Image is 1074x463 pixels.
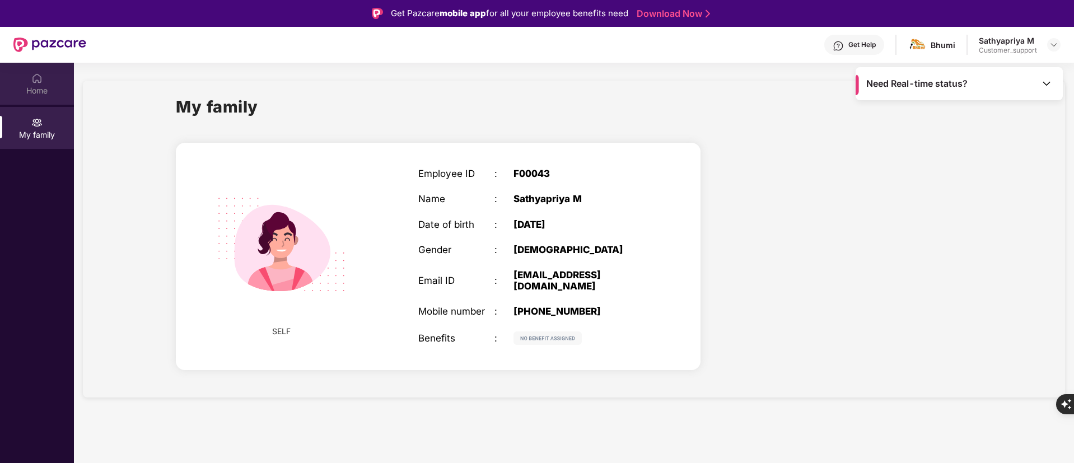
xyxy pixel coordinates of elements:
div: : [494,168,513,179]
img: Logo [372,8,383,19]
img: Toggle Icon [1041,78,1052,89]
div: Employee ID [418,168,494,179]
img: svg+xml;base64,PHN2ZyBpZD0iRHJvcGRvd24tMzJ4MzIiIHhtbG5zPSJodHRwOi8vd3d3LnczLm9yZy8yMDAwL3N2ZyIgd2... [1049,40,1058,49]
div: : [494,333,513,344]
img: svg+xml;base64,PHN2ZyBpZD0iSG9tZSIgeG1sbnM9Imh0dHA6Ly93d3cudzMub3JnLzIwMDAvc3ZnIiB3aWR0aD0iMjAiIG... [31,73,43,84]
div: Email ID [418,275,494,286]
div: [DATE] [513,219,647,230]
div: Sathyapriya M [513,193,647,204]
div: F00043 [513,168,647,179]
h1: My family [176,94,258,119]
img: New Pazcare Logo [13,38,86,52]
div: Gender [418,244,494,255]
img: Stroke [706,8,710,20]
img: bhumi%20(1).jpg [909,37,926,53]
strong: mobile app [440,8,486,18]
div: [DEMOGRAPHIC_DATA] [513,244,647,255]
div: Mobile number [418,306,494,317]
div: [PHONE_NUMBER] [513,306,647,317]
div: Get Help [848,40,876,49]
div: Bhumi [931,40,955,50]
img: svg+xml;base64,PHN2ZyBpZD0iSGVscC0zMngzMiIgeG1sbnM9Imh0dHA6Ly93d3cudzMub3JnLzIwMDAvc3ZnIiB3aWR0aD... [833,40,844,52]
div: : [494,306,513,317]
span: Need Real-time status? [866,78,968,90]
div: Customer_support [979,46,1037,55]
div: : [494,193,513,204]
div: Sathyapriya M [979,35,1037,46]
div: Name [418,193,494,204]
img: svg+xml;base64,PHN2ZyB4bWxucz0iaHR0cDovL3d3dy53My5vcmcvMjAwMC9zdmciIHdpZHRoPSIxMjIiIGhlaWdodD0iMj... [513,331,582,345]
span: SELF [272,325,291,338]
img: svg+xml;base64,PHN2ZyB3aWR0aD0iMjAiIGhlaWdodD0iMjAiIHZpZXdCb3g9IjAgMCAyMCAyMCIgZmlsbD0ibm9uZSIgeG... [31,117,43,128]
div: Date of birth [418,219,494,230]
a: Download Now [637,8,707,20]
div: : [494,244,513,255]
div: : [494,275,513,286]
div: Benefits [418,333,494,344]
div: Get Pazcare for all your employee benefits need [391,7,628,20]
img: svg+xml;base64,PHN2ZyB4bWxucz0iaHR0cDovL3d3dy53My5vcmcvMjAwMC9zdmciIHdpZHRoPSIyMjQiIGhlaWdodD0iMT... [200,164,362,325]
div: [EMAIL_ADDRESS][DOMAIN_NAME] [513,269,647,292]
div: : [494,219,513,230]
